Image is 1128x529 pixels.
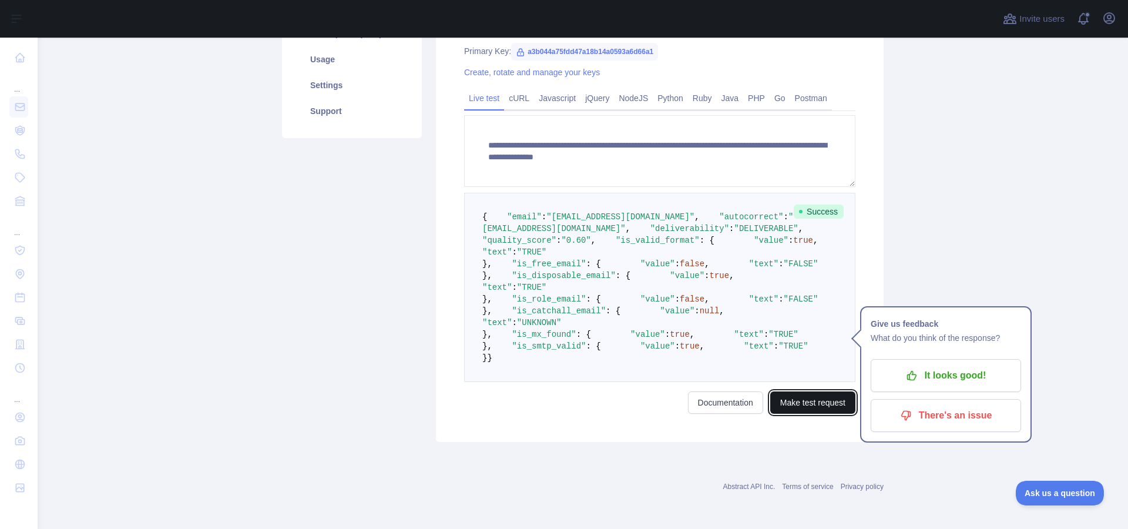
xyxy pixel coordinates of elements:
span: : [778,294,783,304]
span: "value" [670,271,704,280]
span: : [665,330,670,339]
span: , [700,341,704,351]
a: PHP [743,89,770,108]
span: : { [606,306,620,316]
span: : [542,212,546,222]
span: "value" [640,259,675,269]
span: "[EMAIL_ADDRESS][DOMAIN_NAME]" [546,212,694,222]
span: "TRUE" [778,341,808,351]
span: "value" [640,341,675,351]
span: "text" [734,330,764,339]
span: , [591,236,596,245]
span: , [798,224,803,233]
a: Java [717,89,744,108]
h1: Give us feedback [871,317,1021,331]
span: false [680,259,704,269]
span: : [512,283,516,292]
span: true [710,271,730,280]
span: }, [482,294,492,304]
span: "autocorrect" [719,212,783,222]
span: : [778,259,783,269]
a: jQuery [580,89,614,108]
button: Invite users [1001,9,1067,28]
span: "text" [749,259,778,269]
div: ... [9,71,28,94]
span: "TRUE" [768,330,798,339]
a: Abstract API Inc. [723,483,775,491]
p: What do you think of the response? [871,331,1021,345]
a: Python [653,89,688,108]
span: } [482,353,487,363]
iframe: Toggle Customer Support [1016,481,1104,505]
button: It looks good! [871,359,1021,392]
span: }, [482,271,492,280]
a: Live test [464,89,504,108]
span: "value" [660,306,695,316]
span: }, [482,341,492,351]
span: "FALSE" [784,259,818,269]
span: Success [794,205,844,219]
span: "is_catchall_email" [512,306,606,316]
a: Create, rotate and manage your keys [464,68,600,77]
span: , [719,306,724,316]
span: : [512,247,516,257]
p: There's an issue [879,406,1012,426]
span: "text" [482,283,512,292]
span: "is_disposable_email" [512,271,615,280]
div: ... [9,214,28,237]
span: "DELIVERABLE" [734,224,798,233]
span: null [700,306,720,316]
span: { [482,212,487,222]
a: cURL [504,89,534,108]
span: "TRUE" [517,283,546,292]
a: Go [770,89,790,108]
div: Primary Key: [464,45,855,57]
a: Ruby [688,89,717,108]
span: }, [482,330,492,339]
span: : [784,212,788,222]
span: , [704,294,709,304]
span: a3b044a75fdd47a18b14a0593a6d66a1 [511,43,658,61]
span: : [729,224,734,233]
span: "FALSE" [784,294,818,304]
span: , [694,212,699,222]
span: "is_valid_format" [616,236,700,245]
span: }, [482,306,492,316]
span: : [675,341,680,351]
span: "value" [630,330,665,339]
span: : [788,236,793,245]
a: Privacy policy [841,483,884,491]
span: , [690,330,694,339]
span: "TRUE" [517,247,546,257]
a: Settings [296,72,408,98]
a: Terms of service [782,483,833,491]
span: } [487,353,492,363]
span: : [704,271,709,280]
span: , [626,224,630,233]
span: : [512,318,516,327]
span: "value" [640,294,675,304]
span: "text" [749,294,778,304]
span: "deliverability" [650,224,729,233]
span: "quality_score" [482,236,556,245]
span: : { [586,259,600,269]
span: : [556,236,561,245]
span: true [680,341,700,351]
span: "0.60" [561,236,590,245]
a: Javascript [534,89,580,108]
span: "text" [744,341,773,351]
span: , [704,259,709,269]
span: "UNKNOWN" [517,318,562,327]
a: NodeJS [614,89,653,108]
span: true [793,236,813,245]
span: : [694,306,699,316]
span: "text" [482,247,512,257]
span: : { [576,330,591,339]
a: Documentation [688,391,763,414]
span: Invite users [1019,12,1065,26]
a: Support [296,98,408,124]
button: Make test request [770,391,855,414]
span: false [680,294,704,304]
span: : [774,341,778,351]
span: : [764,330,768,339]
